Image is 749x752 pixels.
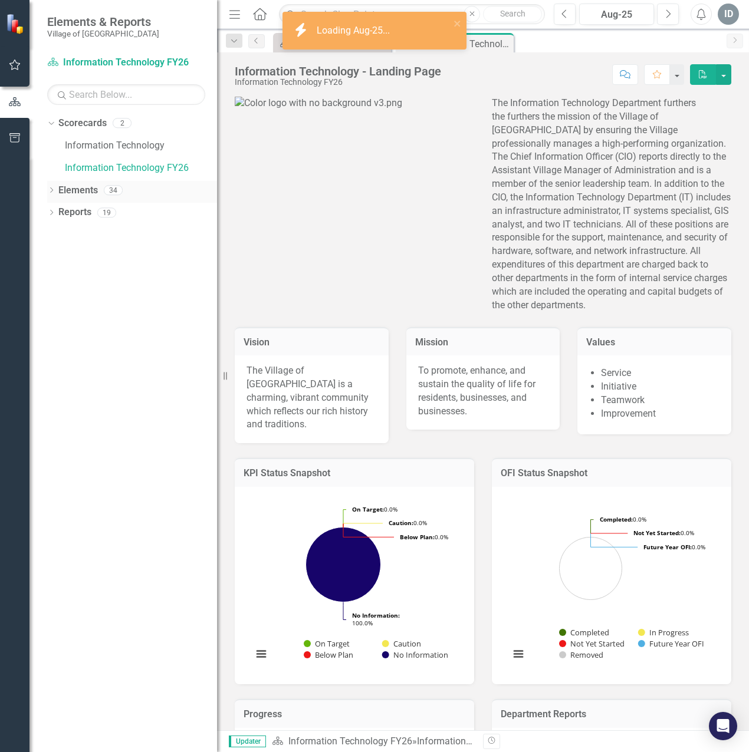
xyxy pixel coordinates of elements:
[47,56,195,70] a: Information Technology FY26
[415,337,551,348] h3: Mission
[559,627,609,638] button: Show Completed
[418,364,548,418] p: To promote, enhance, and sustain the quality of life for residents, businesses, and businesses.
[583,8,650,22] div: Aug-25
[643,543,705,551] text: 0.0%
[288,735,412,747] a: Information Technology FY26
[483,6,542,22] button: Search
[559,638,624,649] button: Show Not Yet Started
[58,206,91,219] a: Reports
[304,638,350,649] button: Show On Target
[247,364,377,431] p: The Village of [GEOGRAPHIC_DATA] is a charming, vibrant community which reflects our rich history...
[638,627,689,638] button: Show In Progress
[501,709,722,720] h3: Department Reports
[6,14,27,34] img: ClearPoint Strategy
[579,4,654,25] button: Aug-25
[279,4,545,25] input: Search ClearPoint...
[400,533,435,541] tspan: Below Plan:
[58,117,107,130] a: Scorecards
[559,649,603,660] button: Show Removed
[601,394,720,407] li: Teamwork
[235,97,402,110] img: Color logo with no background v3.png
[244,709,465,720] h3: Progress
[382,649,448,660] button: Show No Information
[601,380,720,394] li: Initiative
[492,97,731,312] p: The Information Technology Department furthers the furthers the mission of the Village of [GEOGRA...
[643,543,692,551] tspan: Future Year OFI:
[601,367,720,380] li: Service
[382,638,421,649] button: Show Caution
[501,468,722,479] h3: OFI Status Snapshot
[504,496,720,672] div: Chart. Highcharts interactive chart.
[504,496,715,672] svg: Interactive chart
[97,207,116,217] div: 19
[417,735,582,747] div: Information Technology - Landing Page
[306,527,381,602] path: No Information, 4.
[247,496,458,672] svg: Interactive chart
[510,646,527,662] button: View chart menu, Chart
[65,161,217,175] a: Information Technology FY26
[600,515,633,523] tspan: Completed:
[633,529,681,537] tspan: Not Yet Started:
[272,735,474,748] div: »
[247,496,462,672] div: Chart. Highcharts interactive chart.
[235,65,441,78] div: Information Technology - Landing Page
[400,533,448,541] text: 0.0%
[244,337,380,348] h3: Vision
[633,529,694,537] text: 0.0%
[229,735,266,747] span: Updater
[304,649,354,660] button: Show Below Plan
[253,646,270,662] button: View chart menu, Chart
[58,184,98,197] a: Elements
[244,468,465,479] h3: KPI Status Snapshot
[65,139,217,153] a: Information Technology
[352,611,400,619] tspan: No Information:
[276,35,388,50] a: Information Technology - Landing Page
[104,185,123,195] div: 34
[638,638,704,649] button: Show Future Year OFI
[47,84,205,105] input: Search Below...
[718,4,739,25] button: ID
[113,118,132,128] div: 2
[601,407,720,421] li: Improvement
[352,505,384,513] tspan: On Target:
[709,712,737,740] div: Open Intercom Messenger
[500,9,525,18] span: Search
[454,17,462,30] button: close
[586,337,722,348] h3: Values
[389,519,427,527] text: 0.0%
[47,29,159,38] small: Village of [GEOGRAPHIC_DATA]
[47,15,159,29] span: Elements & Reports
[235,78,441,87] div: Information Technology FY26
[317,24,393,38] div: Loading Aug-25...
[352,505,398,513] text: 0.0%
[600,515,646,523] text: 0.0%
[389,519,413,527] tspan: Caution:
[352,611,400,627] text: 100.0%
